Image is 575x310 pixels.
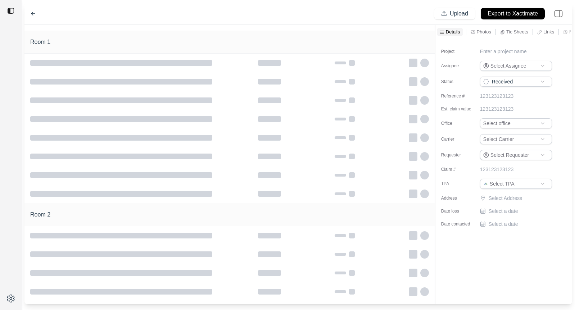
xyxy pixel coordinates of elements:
[434,8,475,19] button: Upload
[480,48,527,55] p: Enter a project name
[441,152,477,158] label: Requester
[446,29,460,35] p: Details
[441,221,477,227] label: Date contacted
[480,92,513,100] p: 123123123123
[441,136,477,142] label: Carrier
[489,208,518,215] p: Select a date
[441,120,477,126] label: Office
[480,166,513,173] p: 123123123123
[30,210,50,219] h1: Room 2
[480,105,513,113] p: 123123123123
[441,195,477,201] label: Address
[551,6,566,22] img: right-panel.svg
[441,93,477,99] label: Reference #
[488,10,538,18] p: Export to Xactimate
[506,29,528,35] p: Tic Sheets
[450,10,468,18] p: Upload
[7,7,14,14] img: toggle sidebar
[441,181,477,187] label: TPA
[543,29,554,35] p: Links
[441,106,477,112] label: Est. claim value
[441,49,477,54] label: Project
[441,167,477,172] label: Claim #
[489,195,553,202] p: Select Address
[441,208,477,214] label: Date loss
[441,63,477,69] label: Assignee
[30,38,50,46] h1: Room 1
[441,79,477,85] label: Status
[489,220,518,228] p: Select a date
[477,29,491,35] p: Photos
[481,8,545,19] button: Export to Xactimate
